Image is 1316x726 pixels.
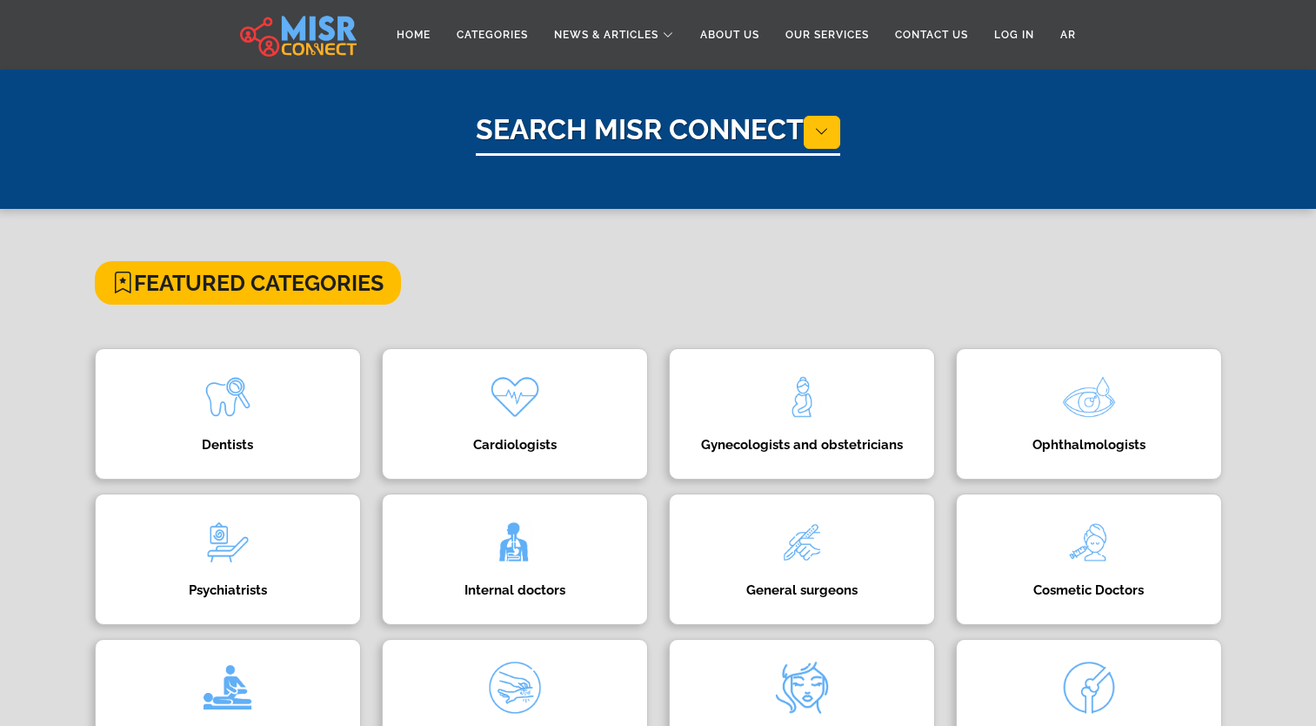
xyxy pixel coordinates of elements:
[658,494,945,625] a: General surgeons
[687,18,772,51] a: About Us
[84,348,371,480] a: Dentists
[696,582,908,598] h4: General surgeons
[480,508,550,577] img: pfAWvOfsRsa0Gymt6gRE.png
[541,18,687,51] a: News & Articles
[371,494,658,625] a: Internal doctors
[84,494,371,625] a: Psychiatrists
[444,18,541,51] a: Categories
[767,362,837,432] img: tQBIxbFzDjHNxea4mloJ.png
[476,113,840,156] h1: Search Misr Connect
[409,582,621,598] h4: Internal doctors
[122,437,334,453] h4: Dentists
[480,653,550,723] img: hWxcuLC5XSYMg4jBQuTo.png
[409,437,621,453] h4: Cardiologists
[1054,362,1124,432] img: O3vASGqC8OE0Zbp7R2Y3.png
[1054,508,1124,577] img: DjGqZLWENc0VUGkVFVvU.png
[658,348,945,480] a: Gynecologists and obstetricians
[983,582,1195,598] h4: Cosmetic Doctors
[882,18,981,51] a: Contact Us
[767,508,837,577] img: Oi1DZGDTXfHRQb1rQtXk.png
[983,437,1195,453] h4: Ophthalmologists
[554,27,658,43] span: News & Articles
[767,653,837,723] img: yMMdmRz7uG575B6r1qC8.png
[193,653,263,723] img: QNHokBW5vrPUdimAHhBQ.png
[240,13,357,57] img: main.misr_connect
[193,362,263,432] img: k714wZmFaHWIHbCst04N.png
[696,437,908,453] h4: Gynecologists and obstetricians
[1054,653,1124,723] img: K7lclmEhOOGQ4fIIXkmg.png
[981,18,1047,51] a: Log in
[95,261,401,305] h4: Featured Categories
[480,362,550,432] img: kQgAgBbLbYzX17DbAKQs.png
[772,18,882,51] a: Our Services
[193,508,263,577] img: wzNEwxv3aCzPUCYeW7v7.png
[945,494,1232,625] a: Cosmetic Doctors
[945,348,1232,480] a: Ophthalmologists
[384,18,444,51] a: Home
[1047,18,1089,51] a: AR
[371,348,658,480] a: Cardiologists
[122,582,334,598] h4: Psychiatrists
